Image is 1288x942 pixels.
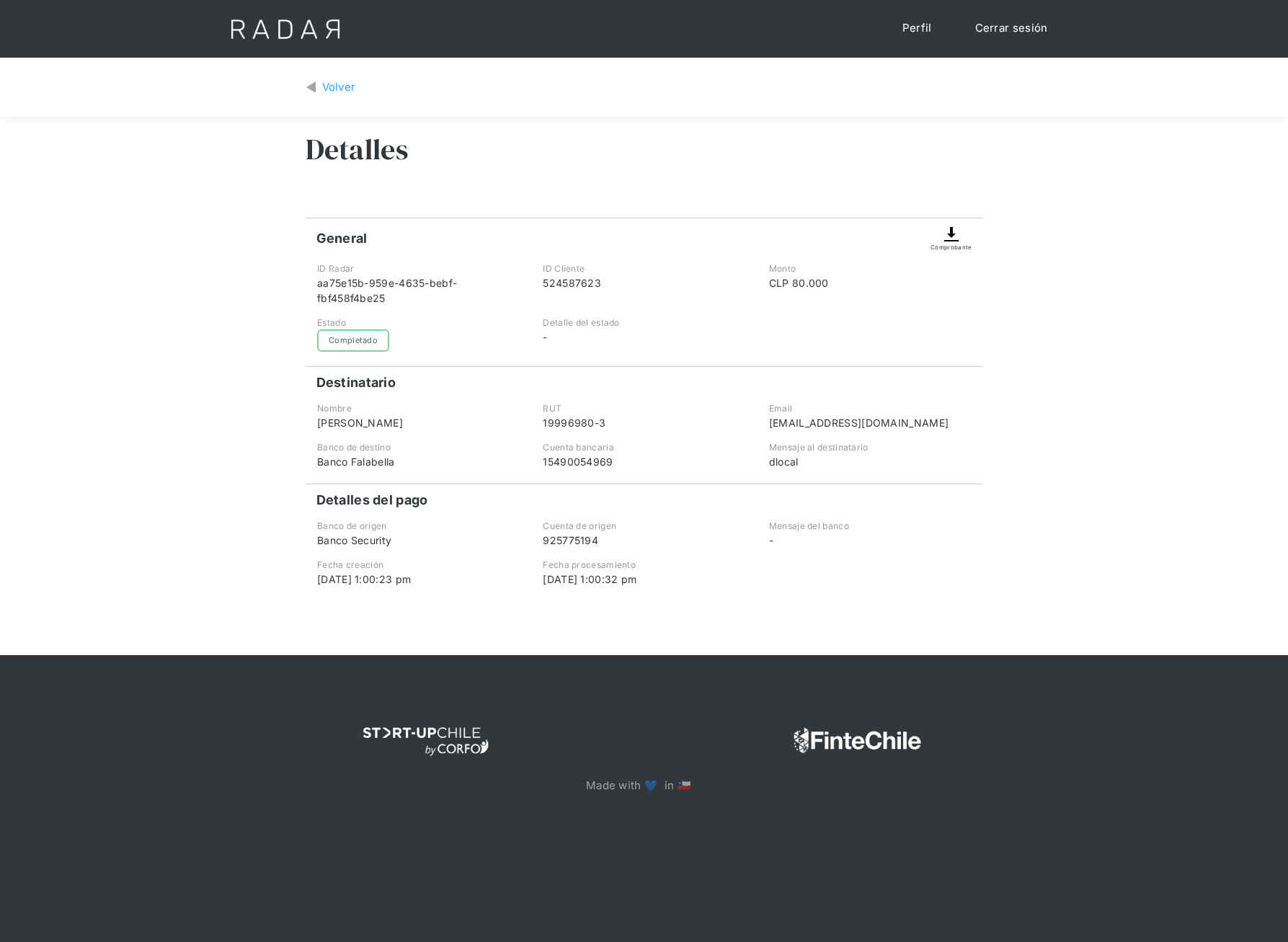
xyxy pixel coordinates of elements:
div: 925775194 [543,533,745,548]
div: Cuenta bancaria [543,441,745,454]
div: Email [769,402,971,415]
div: [PERSON_NAME] [317,415,519,430]
div: Comprobante [931,243,972,252]
div: CLP 80.000 [769,275,971,290]
h4: General [316,230,368,247]
div: Fecha procesamiento [543,559,745,572]
div: aa75e15b-959e-4635-bebf-fbf458f4be25 [317,275,519,306]
h4: Detalles del pago [316,492,428,509]
div: 15490054969 [543,454,745,469]
div: Fecha creación [317,559,519,572]
div: Estado [317,316,519,329]
div: Volver [322,79,356,96]
div: Detalle del estado [543,316,745,329]
h4: Destinatario [316,374,396,391]
div: 19996980-3 [543,415,745,430]
div: Banco Security [317,533,519,548]
div: RUT [543,402,745,415]
a: Volver [306,79,356,96]
div: Banco de origen [317,520,519,533]
div: Monto [769,262,971,275]
div: Cuenta de origen [543,520,745,533]
div: - [543,329,745,345]
a: Cerrar sesión [961,14,1062,43]
div: Banco de destino [317,441,519,454]
img: Descargar comprobante [943,226,960,243]
div: ID Cliente [543,262,745,275]
div: [DATE] 1:00:32 pm [543,572,745,587]
h3: Detalles [306,131,408,167]
div: ID Radar [317,262,519,275]
div: Completado [317,329,389,352]
div: [EMAIL_ADDRESS][DOMAIN_NAME] [769,415,971,430]
div: Mensaje al destinatario [769,441,971,454]
p: Made with 💙 in 🇨🇱 [586,778,702,794]
a: Perfil [888,14,946,43]
div: dlocal [769,454,971,469]
div: 524587623 [543,275,745,290]
div: - [769,533,971,548]
div: Banco Falabella [317,454,519,469]
div: Mensaje del banco [769,520,971,533]
div: Nombre [317,402,519,415]
div: [DATE] 1:00:23 pm [317,572,519,587]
